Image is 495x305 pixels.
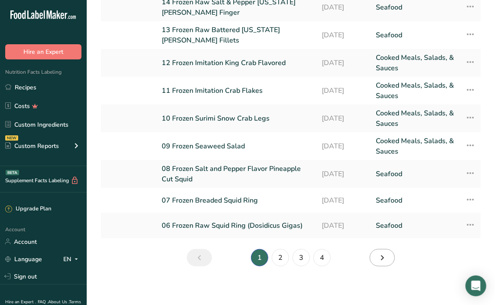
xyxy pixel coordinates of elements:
[376,216,455,235] a: Seafood
[370,249,395,266] a: Next page
[376,136,455,157] a: Cooked Meals, Salads, & Sauces
[466,275,486,296] div: Open Intercom Messenger
[272,249,289,266] a: Page 2.
[376,25,455,46] a: Seafood
[162,108,311,129] a: 10 Frozen Surimi Snow Crab Legs
[5,205,51,213] div: Upgrade Plan
[162,25,311,46] a: 13 Frozen Raw Battered [US_STATE] [PERSON_NAME] Fillets
[376,52,455,73] a: Cooked Meals, Salads, & Sauces
[5,135,18,141] div: NEW
[162,52,311,73] a: 12 Frozen Imitation King Crab Flavored
[376,80,455,101] a: Cooked Meals, Salads, & Sauces
[322,108,366,129] a: [DATE]
[6,170,19,175] div: BETA
[322,191,366,210] a: [DATE]
[162,80,311,101] a: 11 Frozen Imitation Crab Flakes
[187,249,212,266] a: Previous page
[313,249,331,266] a: Page 4.
[5,141,59,151] div: Custom Reports
[63,254,81,264] div: EN
[162,136,311,157] a: 09 Frozen Seaweed Salad
[162,191,311,210] a: 07 Frozen Breaded Squid Ring
[5,252,42,267] a: Language
[322,216,366,235] a: [DATE]
[162,164,311,184] a: 08 Frozen Salt and Pepper Flavor Pineapple Cut Squid
[322,52,366,73] a: [DATE]
[376,191,455,210] a: Seafood
[5,44,81,59] button: Hire an Expert
[376,108,455,129] a: Cooked Meals, Salads, & Sauces
[38,299,48,305] a: FAQ .
[376,164,455,184] a: Seafood
[322,136,366,157] a: [DATE]
[322,80,366,101] a: [DATE]
[293,249,310,266] a: Page 3.
[322,25,366,46] a: [DATE]
[162,216,311,235] a: 06 Frozen Raw Squid Ring (Dosidicus Gigas)
[48,299,69,305] a: About Us .
[5,299,36,305] a: Hire an Expert .
[322,164,366,184] a: [DATE]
